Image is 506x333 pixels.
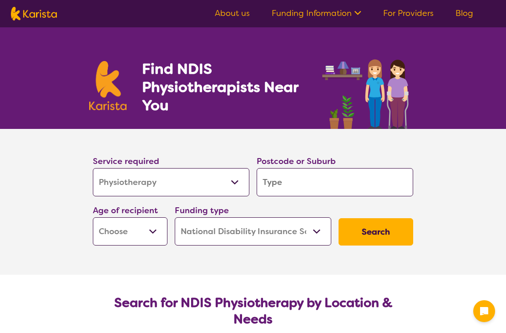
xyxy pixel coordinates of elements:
a: For Providers [383,8,434,19]
h2: Search for NDIS Physiotherapy by Location & Needs [100,295,406,328]
label: Service required [93,156,159,167]
button: Search [339,218,413,246]
a: About us [215,8,250,19]
h1: Find NDIS Physiotherapists Near You [142,60,310,114]
label: Funding type [175,205,229,216]
a: Funding Information [272,8,361,19]
label: Postcode or Suburb [257,156,336,167]
img: Karista logo [11,7,57,20]
img: physiotherapy [319,49,417,129]
img: Karista logo [89,61,126,110]
label: Age of recipient [93,205,158,216]
a: Blog [455,8,473,19]
input: Type [257,168,413,196]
